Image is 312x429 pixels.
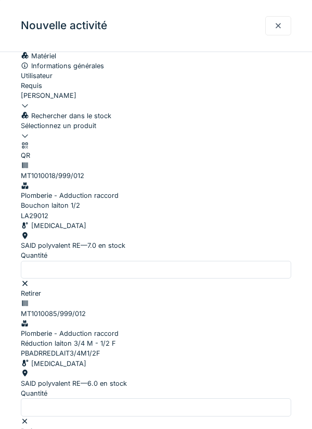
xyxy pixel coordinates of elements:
div: Bouchon laiton 1/2 [21,200,291,210]
div: Requis [21,81,291,91]
div: LA29012 [21,211,291,221]
div: PBADRREDLAIT3/4M1/2F [21,348,291,358]
label: Quantité [21,250,47,260]
div: QR [21,141,291,160]
div: [MEDICAL_DATA] [21,221,291,231]
div: Retirer [21,279,291,298]
div: SAID polyvalent RE — 7.0 en stock [21,241,291,250]
div: Informations générales [21,61,291,71]
div: Rechercher dans le stock [21,111,291,121]
div: Plomberie - Adduction raccord [21,329,291,338]
label: Utilisateur [21,71,53,81]
div: Matériel [21,51,291,61]
label: Sélectionnez un produit [21,121,96,131]
div: [MEDICAL_DATA] [21,359,291,369]
div: Réduction laiton 3/4 M - 1/2 F [21,338,291,348]
div: MT1010085/999/012 [21,309,291,319]
h3: Nouvelle activité [21,19,107,32]
div: Plomberie - Adduction raccord [21,191,291,200]
div: SAID polyvalent RE — 6.0 en stock [21,378,291,388]
label: Quantité [21,388,47,398]
div: MT1010018/999/012 [21,171,291,181]
div: [PERSON_NAME] [21,91,291,100]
